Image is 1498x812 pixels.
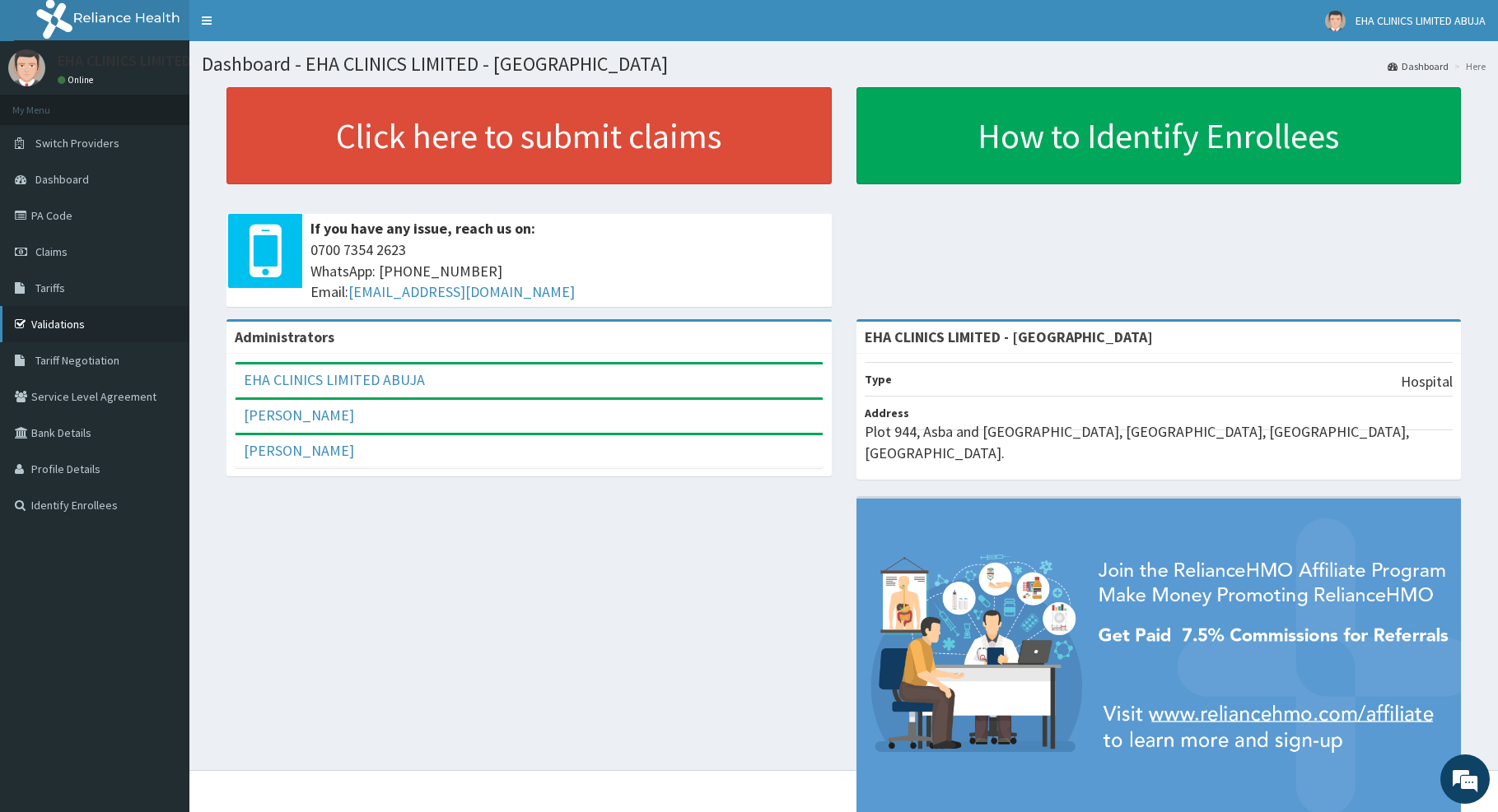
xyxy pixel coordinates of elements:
span: EHA CLINICS LIMITED ABUJA [1356,13,1486,28]
p: EHA CLINICS LIMITED ABUJA [58,53,236,68]
a: [EMAIL_ADDRESS][DOMAIN_NAME] [348,282,575,301]
li: Here [1450,59,1486,73]
a: [PERSON_NAME] [244,441,354,460]
p: Hospital [1401,371,1453,392]
a: Click here to submit claims [226,87,832,184]
span: 0700 7354 2623 WhatsApp: [PHONE_NUMBER] Email: [310,239,824,303]
a: Dashboard [1388,59,1449,73]
b: Address [865,406,909,420]
span: Dashboard [35,172,89,187]
img: User Image [8,49,45,86]
a: How to Identify Enrollees [856,87,1462,184]
strong: EHA CLINICS LIMITED - [GEOGRAPHIC_DATA] [865,327,1153,346]
span: Tariffs [35,281,65,295]
span: Tariff Negotiation [35,353,119,368]
h1: Dashboard - EHA CLINICS LIMITED - [GEOGRAPHIC_DATA] [202,53,1486,75]
span: Claims [35,244,68,259]
b: Type [865,372,892,387]
img: User Image [1325,11,1346,31]
a: [PERSON_NAME] [244,406,354,425]
b: Administrators [235,327,334,346]
p: Plot 944, Asba and [GEOGRAPHIC_DATA], [GEOGRAPHIC_DATA], [GEOGRAPHIC_DATA], [GEOGRAPHIC_DATA]. [865,421,1454,463]
b: If you have any issue, reach us on: [310,219,535,238]
span: Switch Providers [35,136,119,151]
a: Online [58,74,97,86]
a: EHA CLINICS LIMITED ABUJA [244,370,425,389]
